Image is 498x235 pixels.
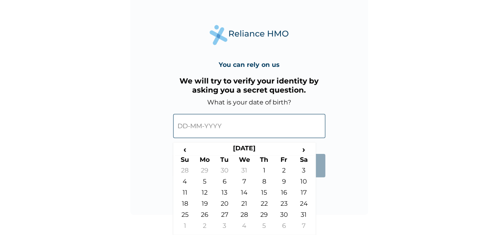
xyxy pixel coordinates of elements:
td: 2 [195,222,215,233]
h4: You can rely on us [219,61,280,68]
td: 5 [254,222,274,233]
td: 21 [235,200,254,211]
td: 7 [294,222,314,233]
span: ‹ [175,144,195,154]
label: What is your date of birth? [207,99,291,106]
input: DD-MM-YYYY [173,114,325,138]
th: Tu [215,155,235,167]
td: 24 [294,200,314,211]
td: 28 [235,211,254,222]
td: 1 [254,167,274,178]
td: 3 [294,167,314,178]
td: 4 [235,222,254,233]
td: 14 [235,189,254,200]
td: 3 [215,222,235,233]
th: Mo [195,155,215,167]
td: 28 [175,167,195,178]
td: 8 [254,178,274,189]
td: 22 [254,200,274,211]
td: 6 [215,178,235,189]
th: Fr [274,155,294,167]
span: › [294,144,314,154]
td: 11 [175,189,195,200]
td: 5 [195,178,215,189]
td: 23 [274,200,294,211]
td: 30 [274,211,294,222]
td: 31 [294,211,314,222]
td: 31 [235,167,254,178]
td: 27 [215,211,235,222]
td: 13 [215,189,235,200]
td: 18 [175,200,195,211]
td: 29 [254,211,274,222]
td: 30 [215,167,235,178]
img: Reliance Health's Logo [210,25,289,45]
th: Th [254,155,274,167]
td: 17 [294,189,314,200]
td: 1 [175,222,195,233]
td: 6 [274,222,294,233]
td: 7 [235,178,254,189]
td: 16 [274,189,294,200]
td: 9 [274,178,294,189]
h3: We will try to verify your identity by asking you a secret question. [173,76,325,95]
th: We [235,155,254,167]
td: 4 [175,178,195,189]
th: Sa [294,155,314,167]
td: 29 [195,167,215,178]
td: 15 [254,189,274,200]
td: 19 [195,200,215,211]
td: 2 [274,167,294,178]
td: 20 [215,200,235,211]
th: [DATE] [195,144,294,155]
td: 26 [195,211,215,222]
th: Su [175,155,195,167]
td: 10 [294,178,314,189]
td: 25 [175,211,195,222]
td: 12 [195,189,215,200]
